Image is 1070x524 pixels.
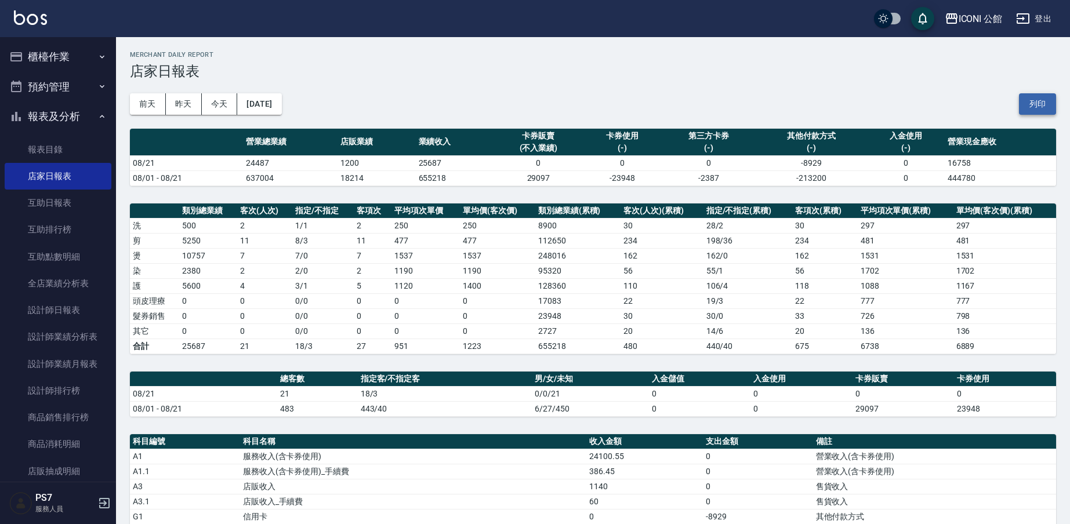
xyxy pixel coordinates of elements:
button: 登出 [1011,8,1056,30]
button: 預約管理 [5,72,111,102]
td: 56 [792,263,857,278]
td: 23948 [954,401,1056,416]
div: ICONI 公館 [959,12,1003,26]
td: 11 [237,233,292,248]
td: 21 [277,386,357,401]
td: 18/3 [358,386,532,401]
div: (-) [664,142,753,154]
td: 0 [703,449,813,464]
table: a dense table [130,203,1056,354]
td: 7 / 0 [292,248,354,263]
td: 18214 [338,170,416,185]
th: 類別總業績 [179,203,237,219]
th: 營業總業績 [243,129,338,156]
th: 平均項次單價 [391,203,460,219]
a: 報表目錄 [5,136,111,163]
div: (不入業績) [496,142,581,154]
td: 951 [391,339,460,354]
td: 0 [354,293,391,308]
td: A3.1 [130,494,240,509]
td: 20 [621,323,703,339]
td: 118 [792,278,857,293]
td: 24100.55 [586,449,703,464]
td: 2 [354,218,391,233]
td: 髮券銷售 [130,308,179,323]
td: 480 [621,339,703,354]
td: 0 [750,386,853,401]
td: 0 [237,308,292,323]
div: 入金使用 [870,130,942,142]
td: 0 [867,170,945,185]
td: 0 [179,308,237,323]
td: 售貨收入 [813,494,1056,509]
td: 443/40 [358,401,532,416]
td: 25687 [416,155,494,170]
img: Person [9,492,32,515]
td: 2380 [179,263,237,278]
td: 297 [953,218,1056,233]
td: 0 [867,155,945,170]
td: 2 [237,218,292,233]
td: 1531 [858,248,953,263]
td: 106 / 4 [703,278,793,293]
th: 入金儲值 [649,372,751,387]
td: 0 [460,323,535,339]
td: 655218 [535,339,621,354]
td: 386.45 [586,464,703,479]
td: 洗 [130,218,179,233]
td: 08/01 - 08/21 [130,401,277,416]
button: save [911,7,934,30]
td: 1537 [460,248,535,263]
td: 8900 [535,218,621,233]
th: 業績收入 [416,129,494,156]
td: 0 [853,386,955,401]
h2: Merchant Daily Report [130,51,1056,59]
td: 0 [703,464,813,479]
td: 2 / 0 [292,263,354,278]
td: -2387 [661,170,756,185]
th: 科目編號 [130,434,240,449]
td: 售貨收入 [813,479,1056,494]
td: 0 [237,323,292,339]
th: 類別總業績(累積) [535,203,621,219]
a: 店家日報表 [5,163,111,190]
td: 0 [179,323,237,339]
td: 0/0/21 [532,386,649,401]
td: 27 [354,339,391,354]
td: 95320 [535,263,621,278]
td: 444780 [945,170,1056,185]
button: ICONI 公館 [940,7,1007,31]
button: [DATE] [237,93,281,115]
td: 637004 [243,170,338,185]
td: G1 [130,509,240,524]
td: 營業收入(含卡券使用) [813,449,1056,464]
td: 5600 [179,278,237,293]
img: Logo [14,10,47,25]
td: -23948 [583,170,662,185]
td: 1531 [953,248,1056,263]
th: 指定/不指定 [292,203,354,219]
td: 55 / 1 [703,263,793,278]
td: 0 [391,308,460,323]
th: 單均價(客次價) [460,203,535,219]
td: 500 [179,218,237,233]
a: 設計師排行榜 [5,377,111,404]
td: 29097 [853,401,955,416]
th: 客項次 [354,203,391,219]
td: 675 [792,339,857,354]
th: 卡券販賣 [853,372,955,387]
h3: 店家日報表 [130,63,1056,79]
div: 卡券使用 [586,130,659,142]
a: 設計師業績分析表 [5,323,111,350]
td: 1190 [391,263,460,278]
td: 250 [391,218,460,233]
button: 櫃檯作業 [5,42,111,72]
th: 營業現金應收 [945,129,1056,156]
td: 19 / 3 [703,293,793,308]
a: 互助日報表 [5,190,111,216]
td: 136 [953,323,1056,339]
div: (-) [759,142,864,154]
a: 設計師日報表 [5,297,111,323]
td: 22 [621,293,703,308]
p: 服務人員 [35,504,95,514]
